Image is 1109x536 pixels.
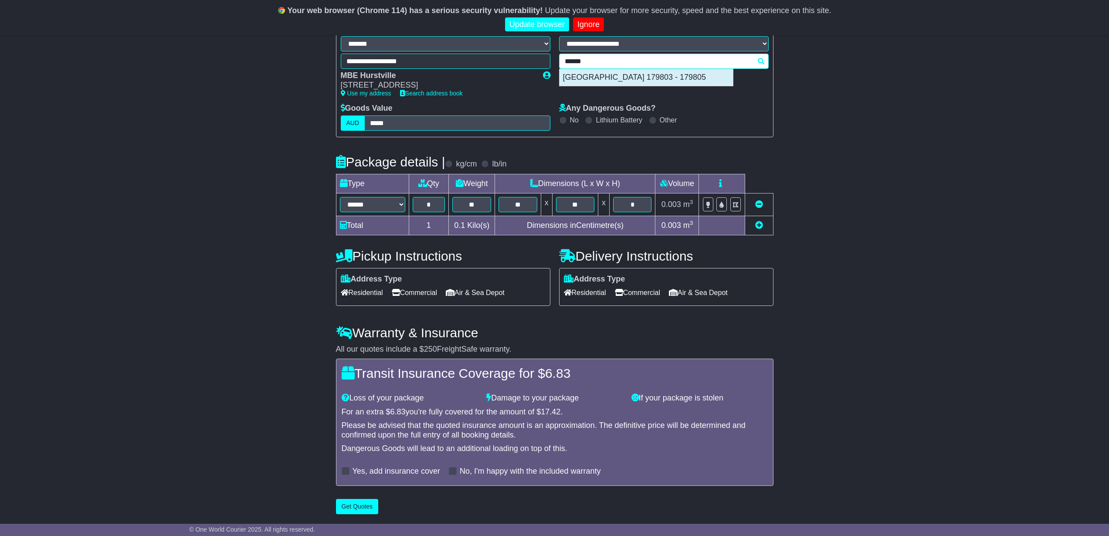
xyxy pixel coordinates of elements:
h4: Warranty & Insurance [336,326,773,340]
label: AUD [341,115,365,131]
label: No, I'm happy with the included warranty [460,467,601,476]
span: Commercial [615,286,660,299]
label: Other [660,116,677,124]
label: Goods Value [341,104,393,113]
div: Damage to your package [482,394,627,403]
td: Type [336,174,409,193]
h4: Delivery Instructions [559,249,773,263]
a: Use my address [341,90,391,97]
td: Dimensions in Centimetre(s) [495,216,655,235]
label: Lithium Battery [596,116,642,124]
div: Loss of your package [337,394,482,403]
button: Get Quotes [336,499,379,514]
a: Remove this item [755,200,763,209]
span: 6.83 [545,366,570,380]
td: 1 [409,216,449,235]
div: Dangerous Goods will lead to an additional loading on top of this. [342,444,768,454]
td: Dimensions (L x W x H) [495,174,655,193]
span: m [683,221,693,230]
span: Residential [564,286,606,299]
div: All our quotes include a $ FreightSafe warranty. [336,345,773,354]
a: Update browser [505,17,569,32]
td: Total [336,216,409,235]
td: Qty [409,174,449,193]
div: [STREET_ADDRESS] [341,81,534,90]
h4: Pickup Instructions [336,249,550,263]
label: Address Type [341,275,402,284]
span: Residential [341,286,383,299]
div: If your package is stolen [627,394,772,403]
span: 250 [424,345,437,353]
span: 0.003 [661,200,681,209]
span: Update your browser for more security, speed and the best experience on this site. [545,6,831,15]
span: 17.42 [541,407,560,416]
span: © One World Courier 2025. All rights reserved. [189,526,315,533]
span: Air & Sea Depot [669,286,728,299]
h4: Transit Insurance Coverage for $ [342,366,768,380]
label: Address Type [564,275,625,284]
span: 0.1 [454,221,465,230]
td: x [541,193,552,216]
a: Ignore [573,17,604,32]
h4: Package details | [336,155,445,169]
div: [GEOGRAPHIC_DATA] 179803 - 179805 [560,69,733,86]
span: 0.003 [661,221,681,230]
span: Commercial [392,286,437,299]
td: Volume [655,174,699,193]
td: x [598,193,610,216]
span: m [683,200,693,209]
a: Add new item [755,221,763,230]
label: Yes, add insurance cover [353,467,440,476]
a: Search address book [400,90,463,97]
sup: 3 [690,199,693,205]
typeahead: Please provide city [559,54,769,69]
div: For an extra $ you're fully covered for the amount of $ . [342,407,768,417]
label: No [570,116,579,124]
label: kg/cm [456,159,477,169]
label: Any Dangerous Goods? [559,104,656,113]
sup: 3 [690,220,693,226]
label: lb/in [492,159,506,169]
span: 6.83 [390,407,406,416]
div: MBE Hurstville [341,71,534,81]
td: Kilo(s) [449,216,495,235]
td: Weight [449,174,495,193]
div: Please be advised that the quoted insurance amount is an approximation. The definitive price will... [342,421,768,440]
span: Air & Sea Depot [446,286,505,299]
b: Your web browser (Chrome 114) has a serious security vulnerability! [288,6,543,15]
